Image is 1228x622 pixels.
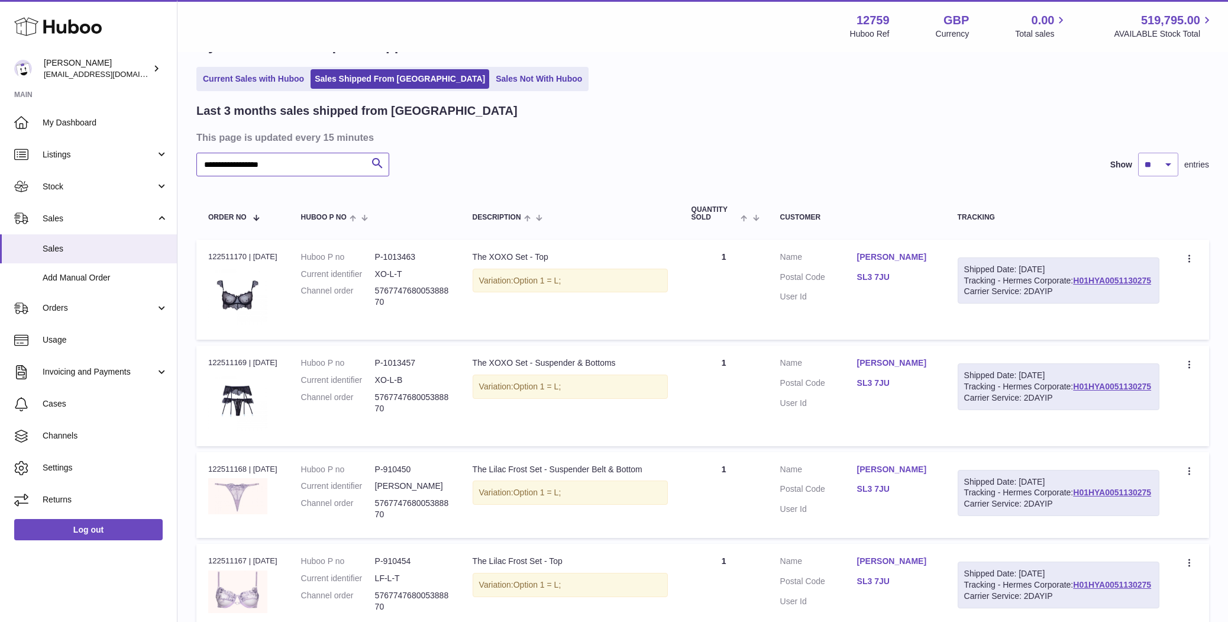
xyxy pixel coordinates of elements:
span: Usage [43,334,168,346]
span: Stock [43,181,156,192]
dt: Channel order [301,498,375,520]
span: Returns [43,494,168,505]
div: Tracking - Hermes Corporate: [958,363,1159,410]
dt: Channel order [301,285,375,308]
dt: Current identifier [301,269,375,280]
span: Invoicing and Payments [43,366,156,378]
a: [PERSON_NAME] [857,464,934,475]
dt: User Id [780,398,857,409]
dt: Postal Code [780,378,857,392]
span: My Dashboard [43,117,168,128]
span: AVAILABLE Stock Total [1114,28,1214,40]
div: Carrier Service: 2DAYIP [964,392,1153,404]
span: Option 1 = L; [513,382,561,391]
a: 0.00 Total sales [1015,12,1068,40]
a: SL3 7JU [857,484,934,495]
img: 127591729807893.png [208,266,267,325]
span: 519,795.00 [1141,12,1200,28]
div: Huboo Ref [850,28,890,40]
span: Option 1 = L; [513,276,561,285]
a: H01HYA0051130275 [1073,276,1151,285]
dt: Name [780,357,857,372]
dt: Current identifier [301,481,375,492]
span: Orders [43,302,156,314]
div: The XOXO Set - Top [473,252,668,263]
td: 1 [680,240,768,340]
span: Order No [208,214,247,221]
div: The Lilac Frost Set - Top [473,556,668,567]
dt: Channel order [301,392,375,414]
img: 127591716465412.png [208,571,267,613]
a: SL3 7JU [857,378,934,389]
span: Option 1 = L; [513,580,561,589]
a: SL3 7JU [857,576,934,587]
a: Log out [14,519,163,540]
div: 122511167 | [DATE] [208,556,277,566]
dt: Huboo P no [301,252,375,263]
dd: P-910454 [375,556,449,567]
div: Tracking - Hermes Corporate: [958,470,1159,517]
h3: This page is updated every 15 minutes [196,131,1206,144]
span: Settings [43,462,168,473]
strong: GBP [943,12,969,28]
div: 122511170 | [DATE] [208,252,277,262]
span: Option 1 = L; [513,488,561,497]
dd: [PERSON_NAME] [375,481,449,492]
td: 1 [680,452,768,539]
strong: 12759 [857,12,890,28]
div: Shipped Date: [DATE] [964,264,1153,275]
div: The XOXO Set - Suspender & Bottoms [473,357,668,369]
div: Currency [936,28,970,40]
img: 127591729807945.png [208,372,267,431]
a: Sales Shipped From [GEOGRAPHIC_DATA] [311,69,489,89]
img: 127591716465346.png [208,478,267,514]
dd: LF-L-T [375,573,449,584]
a: H01HYA0051130275 [1073,382,1151,391]
td: 1 [680,346,768,446]
div: Shipped Date: [DATE] [964,568,1153,579]
a: [PERSON_NAME] [857,357,934,369]
span: Sales [43,243,168,254]
span: Quantity Sold [691,206,738,221]
span: Listings [43,149,156,160]
div: Variation: [473,269,668,293]
div: Carrier Service: 2DAYIP [964,286,1153,297]
dt: User Id [780,291,857,302]
div: Shipped Date: [DATE] [964,370,1153,381]
dd: P-910450 [375,464,449,475]
label: Show [1110,159,1132,170]
dd: 576774768005388870 [375,590,449,613]
span: 0.00 [1032,12,1055,28]
dd: XO-L-T [375,269,449,280]
div: Tracking - Hermes Corporate: [958,257,1159,304]
dt: User Id [780,504,857,515]
a: H01HYA0051130275 [1073,488,1151,497]
dd: P-1013463 [375,252,449,263]
span: Huboo P no [301,214,347,221]
a: H01HYA0051130275 [1073,580,1151,589]
dt: Postal Code [780,576,857,590]
dt: Huboo P no [301,357,375,369]
dt: Huboo P no [301,464,375,475]
div: Carrier Service: 2DAYIP [964,498,1153,510]
dt: Current identifier [301,573,375,584]
dt: Channel order [301,590,375,613]
div: 122511168 | [DATE] [208,464,277,475]
dd: 576774768005388870 [375,498,449,520]
div: Shipped Date: [DATE] [964,476,1153,488]
span: Description [473,214,521,221]
a: Sales Not With Huboo [492,69,586,89]
a: Current Sales with Huboo [199,69,308,89]
div: Tracking - Hermes Corporate: [958,562,1159,608]
span: Cases [43,398,168,410]
dd: XO-L-B [375,375,449,386]
div: Tracking [958,214,1159,221]
span: [EMAIL_ADDRESS][DOMAIN_NAME] [44,69,174,79]
span: Sales [43,213,156,224]
dt: Name [780,252,857,266]
dt: Name [780,556,857,570]
div: Variation: [473,481,668,505]
img: sofiapanwar@unndr.com [14,60,32,78]
span: Add Manual Order [43,272,168,283]
a: SL3 7JU [857,272,934,283]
